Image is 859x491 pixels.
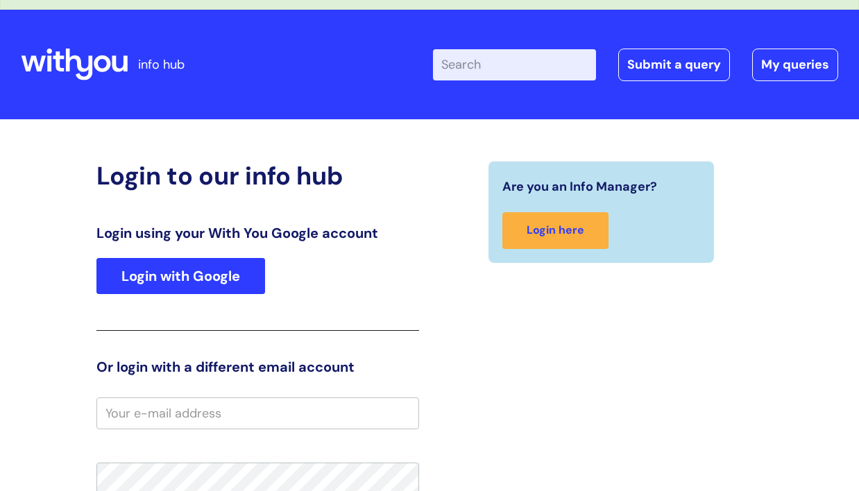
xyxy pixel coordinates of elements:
h3: Login using your With You Google account [96,225,419,241]
a: Submit a query [618,49,730,80]
h3: Or login with a different email account [96,359,419,375]
h2: Login to our info hub [96,161,419,191]
a: My queries [752,49,838,80]
input: Your e-mail address [96,397,419,429]
input: Search [433,49,596,80]
p: info hub [138,53,185,76]
a: Login here [502,212,609,249]
a: Login with Google [96,258,265,294]
span: Are you an Info Manager? [502,175,657,198]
